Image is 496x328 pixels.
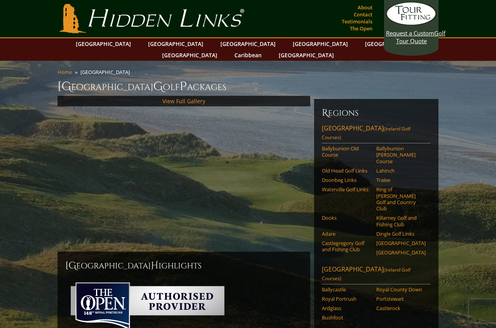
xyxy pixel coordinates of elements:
[322,145,371,158] a: Ballybunion Old Course
[322,305,371,311] a: Ardglass
[376,286,426,293] a: Royal County Down
[322,215,371,221] a: Dooks
[352,9,374,20] a: Contact
[340,16,374,27] a: Testimonials
[322,296,371,302] a: Royal Portrush
[58,79,438,94] h1: [GEOGRAPHIC_DATA] olf ackages
[322,107,431,119] h6: Regions
[322,265,431,284] a: [GEOGRAPHIC_DATA](Ireland Golf Courses)
[322,240,371,253] a: Castlegregory Golf and Fishing Club
[356,2,374,13] a: About
[151,259,159,272] span: H
[162,97,205,105] a: View Full Gallery
[376,249,426,256] a: [GEOGRAPHIC_DATA]
[376,296,426,302] a: Portstewart
[376,145,426,164] a: Ballybunion [PERSON_NAME] Course
[386,29,434,37] span: Request a Custom
[322,314,371,321] a: Bushfoot
[322,124,431,143] a: [GEOGRAPHIC_DATA](Ireland Golf Courses)
[275,49,338,61] a: [GEOGRAPHIC_DATA]
[386,2,437,45] a: Request a CustomGolf Tour Quote
[322,177,371,183] a: Doonbeg Links
[231,49,265,61] a: Caribbean
[180,79,187,94] span: P
[376,305,426,311] a: Castlerock
[322,168,371,174] a: Old Head Golf Links
[322,231,371,237] a: Adare
[322,186,371,192] a: Waterville Golf Links
[58,69,72,76] a: Home
[153,79,163,94] span: G
[289,38,352,49] a: [GEOGRAPHIC_DATA]
[72,38,135,49] a: [GEOGRAPHIC_DATA]
[322,286,371,293] a: Ballycastle
[361,38,424,49] a: [GEOGRAPHIC_DATA]
[322,266,410,282] span: (Ireland Golf Courses)
[217,38,279,49] a: [GEOGRAPHIC_DATA]
[376,215,426,227] a: Killarney Golf and Fishing Club
[376,177,426,183] a: Tralee
[158,49,221,61] a: [GEOGRAPHIC_DATA]
[376,186,426,212] a: Ring of [PERSON_NAME] Golf and Country Club
[80,69,133,76] li: [GEOGRAPHIC_DATA]
[348,23,374,34] a: The Open
[144,38,207,49] a: [GEOGRAPHIC_DATA]
[376,168,426,174] a: Lahinch
[376,240,426,246] a: [GEOGRAPHIC_DATA]
[376,231,426,237] a: Dingle Golf Links
[65,259,302,272] h2: [GEOGRAPHIC_DATA] ighlights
